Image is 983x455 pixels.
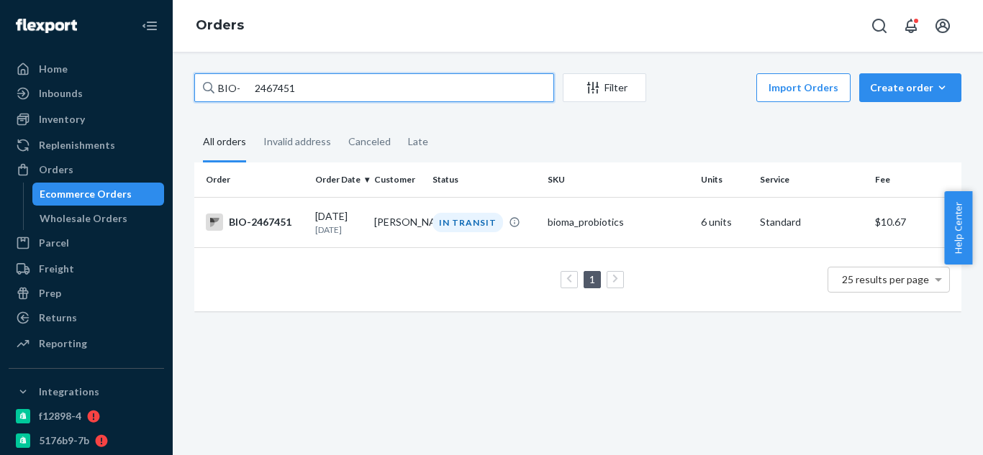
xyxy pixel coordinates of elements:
button: Open notifications [897,12,925,40]
a: Parcel [9,231,164,254]
div: Parcel [39,236,69,250]
th: Status [427,162,542,197]
a: Reporting [9,332,164,355]
a: f12898-4 [9,405,164,428]
div: Late [408,123,428,160]
div: bioma_probiotics [548,215,689,229]
a: Replenishments [9,134,164,157]
td: [PERSON_NAME] [368,197,427,247]
th: Service [754,162,869,197]
div: Replenishments [39,138,115,152]
a: Orders [9,158,164,181]
div: Inventory [39,112,85,127]
button: Help Center [944,191,972,265]
a: Inbounds [9,82,164,105]
a: Prep [9,282,164,305]
ol: breadcrumbs [184,5,255,47]
div: 5176b9-7b [39,433,89,448]
div: Orders [39,162,73,177]
div: Ecommerce Orders [40,187,132,201]
button: Import Orders [756,73,851,102]
p: [DATE] [315,224,363,236]
a: Freight [9,257,164,280]
th: Order [194,162,309,197]
button: Create order [859,73,961,102]
p: Standard [760,215,864,229]
a: 5176b9-7b [9,429,164,452]
div: Integrations [39,385,99,399]
button: Open account menu [928,12,957,40]
button: Integrations [9,380,164,403]
button: Open Search Box [865,12,894,40]
input: Search orders [194,73,554,102]
a: Page 1 is your current page [586,273,598,285]
div: Invalid address [263,123,331,160]
div: Filter [563,81,645,95]
td: $10.67 [869,197,961,247]
a: Wholesale Orders [32,207,165,230]
th: SKU [542,162,695,197]
th: Units [695,162,754,197]
a: Ecommerce Orders [32,183,165,206]
div: Prep [39,286,61,300]
div: Customer [374,173,422,185]
div: Inbounds [39,86,83,101]
a: Inventory [9,108,164,131]
div: [DATE] [315,209,363,236]
button: Filter [563,73,646,102]
a: Returns [9,306,164,329]
div: f12898-4 [39,409,81,423]
div: Reporting [39,336,87,351]
div: Returns [39,311,77,325]
div: BIO-2467451 [206,213,304,231]
th: Fee [869,162,961,197]
img: Flexport logo [16,19,77,33]
div: IN TRANSIT [432,213,503,232]
div: Create order [870,81,951,95]
span: 25 results per page [842,273,929,285]
button: Close Navigation [135,12,164,40]
a: Home [9,58,164,81]
a: Orders [196,17,244,33]
div: All orders [203,123,246,162]
div: Wholesale Orders [40,211,127,226]
div: Canceled [348,123,391,160]
div: Home [39,62,68,76]
th: Order Date [309,162,368,197]
td: 6 units [695,197,754,247]
div: Freight [39,262,74,276]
